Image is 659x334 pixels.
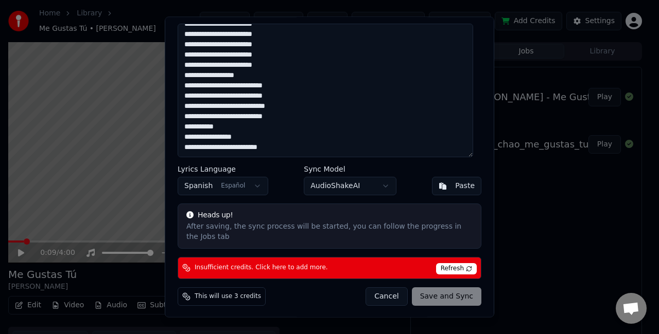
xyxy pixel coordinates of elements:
div: Paste [455,181,475,192]
span: Insufficient credits. Click here to add more. [195,264,328,272]
label: Lyrics Language [178,166,268,173]
span: This will use 3 credits [195,292,261,301]
button: Paste [432,177,481,196]
button: Cancel [366,287,407,306]
div: After saving, the sync process will be started, you can follow the progress in the Jobs tab [186,221,473,242]
span: Refresh [436,263,477,274]
label: Sync Model [304,166,396,173]
div: Heads up! [186,211,473,221]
